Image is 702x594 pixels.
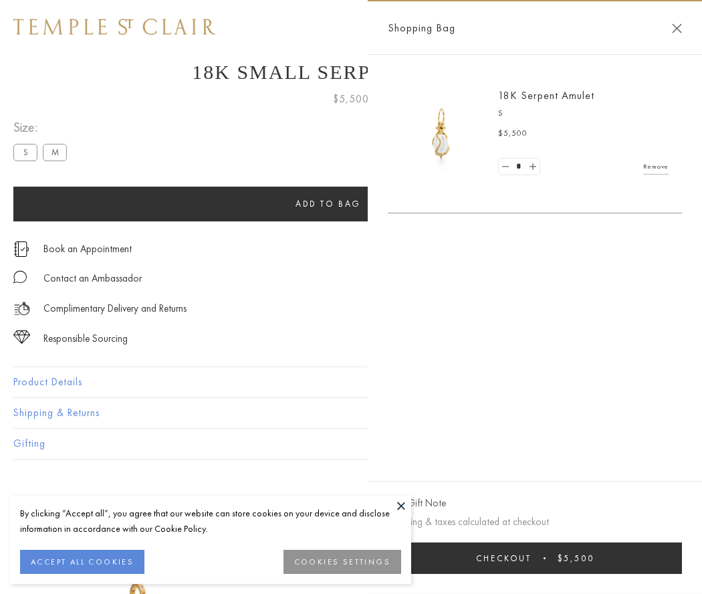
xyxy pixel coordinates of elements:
[388,495,446,512] button: Add Gift Note
[476,553,532,564] span: Checkout
[13,61,689,84] h1: 18K Small Serpent Amulet
[333,90,369,108] span: $5,500
[43,300,187,317] p: Complimentary Delivery and Returns
[388,542,682,574] button: Checkout $5,500
[20,506,401,536] div: By clicking “Accept all”, you agree that our website can store cookies on your device and disclos...
[643,159,669,174] a: Remove
[43,270,142,287] div: Contact an Ambassador
[498,88,594,102] a: 18K Serpent Amulet
[499,159,512,175] a: Set quantity to 0
[43,330,128,347] div: Responsible Sourcing
[43,144,67,161] label: M
[558,553,594,564] span: $5,500
[13,241,29,257] img: icon_appointment.svg
[401,94,481,174] img: P51836-E11SERPPV
[13,367,689,397] button: Product Details
[388,19,455,37] span: Shopping Bag
[43,241,132,256] a: Book an Appointment
[13,300,30,317] img: icon_delivery.svg
[498,127,528,140] span: $5,500
[13,270,27,284] img: MessageIcon-01_2.svg
[296,198,361,209] span: Add to bag
[20,550,144,574] button: ACCEPT ALL COOKIES
[388,514,682,530] p: Shipping & taxes calculated at checkout
[13,116,72,138] span: Size:
[13,19,215,35] img: Temple St. Clair
[525,159,539,175] a: Set quantity to 2
[13,330,30,344] img: icon_sourcing.svg
[13,429,689,459] button: Gifting
[672,23,682,33] button: Close Shopping Bag
[498,107,669,120] p: S
[283,550,401,574] button: COOKIES SETTINGS
[13,398,689,428] button: Shipping & Returns
[13,144,37,161] label: S
[13,187,643,221] button: Add to bag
